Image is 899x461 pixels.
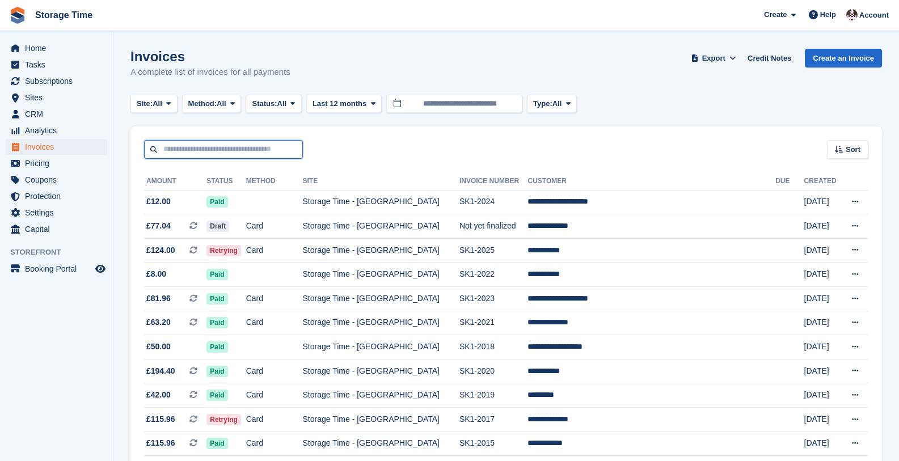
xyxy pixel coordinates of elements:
[25,40,93,56] span: Home
[25,73,93,89] span: Subscriptions
[25,90,93,105] span: Sites
[277,98,287,109] span: All
[206,390,227,401] span: Paid
[306,95,382,113] button: Last 12 months
[527,95,577,113] button: Type: All
[804,263,841,287] td: [DATE]
[743,49,796,67] a: Credit Notes
[146,365,175,377] span: £194.40
[206,245,241,256] span: Retrying
[459,432,528,456] td: SK1-2015
[804,190,841,214] td: [DATE]
[146,316,171,328] span: £63.20
[25,106,93,122] span: CRM
[459,311,528,335] td: SK1-2021
[246,95,301,113] button: Status: All
[206,414,241,425] span: Retrying
[6,57,107,73] a: menu
[146,389,171,401] span: £42.00
[31,6,97,24] a: Storage Time
[146,293,171,304] span: £81.96
[6,90,107,105] a: menu
[302,408,459,432] td: Storage Time - [GEOGRAPHIC_DATA]
[859,10,889,21] span: Account
[459,190,528,214] td: SK1-2024
[302,359,459,383] td: Storage Time - [GEOGRAPHIC_DATA]
[206,196,227,208] span: Paid
[153,98,162,109] span: All
[459,238,528,263] td: SK1-2025
[94,262,107,276] a: Preview store
[302,432,459,456] td: Storage Time - [GEOGRAPHIC_DATA]
[459,263,528,287] td: SK1-2022
[702,53,725,64] span: Export
[302,311,459,335] td: Storage Time - [GEOGRAPHIC_DATA]
[252,98,277,109] span: Status:
[206,221,229,232] span: Draft
[206,341,227,353] span: Paid
[302,335,459,360] td: Storage Time - [GEOGRAPHIC_DATA]
[217,98,226,109] span: All
[302,190,459,214] td: Storage Time - [GEOGRAPHIC_DATA]
[804,408,841,432] td: [DATE]
[764,9,787,20] span: Create
[246,287,303,311] td: Card
[206,172,246,191] th: Status
[25,122,93,138] span: Analytics
[6,155,107,171] a: menu
[9,7,26,24] img: stora-icon-8386f47178a22dfd0bd8f6a31ec36ba5ce8667c1dd55bd0f319d3a0aa187defe.svg
[6,139,107,155] a: menu
[130,66,290,79] p: A complete list of invoices for all payments
[246,311,303,335] td: Card
[206,293,227,304] span: Paid
[25,172,93,188] span: Coupons
[25,188,93,204] span: Protection
[146,341,171,353] span: £50.00
[246,432,303,456] td: Card
[804,311,841,335] td: [DATE]
[6,221,107,237] a: menu
[246,238,303,263] td: Card
[459,408,528,432] td: SK1-2017
[137,98,153,109] span: Site:
[146,196,171,208] span: £12.00
[804,214,841,239] td: [DATE]
[25,221,93,237] span: Capital
[206,438,227,449] span: Paid
[805,49,882,67] a: Create an Invoice
[146,437,175,449] span: £115.96
[6,188,107,204] a: menu
[459,287,528,311] td: SK1-2023
[302,214,459,239] td: Storage Time - [GEOGRAPHIC_DATA]
[25,57,93,73] span: Tasks
[459,335,528,360] td: SK1-2018
[246,383,303,408] td: Card
[302,263,459,287] td: Storage Time - [GEOGRAPHIC_DATA]
[775,172,804,191] th: Due
[246,214,303,239] td: Card
[459,172,528,191] th: Invoice Number
[302,287,459,311] td: Storage Time - [GEOGRAPHIC_DATA]
[25,139,93,155] span: Invoices
[820,9,836,20] span: Help
[804,172,841,191] th: Created
[527,172,775,191] th: Customer
[25,205,93,221] span: Settings
[459,359,528,383] td: SK1-2020
[144,172,206,191] th: Amount
[246,408,303,432] td: Card
[206,366,227,377] span: Paid
[552,98,562,109] span: All
[459,383,528,408] td: SK1-2019
[206,269,227,280] span: Paid
[182,95,242,113] button: Method: All
[246,359,303,383] td: Card
[25,261,93,277] span: Booking Portal
[146,220,171,232] span: £77.04
[130,49,290,64] h1: Invoices
[804,238,841,263] td: [DATE]
[6,261,107,277] a: menu
[146,268,166,280] span: £8.00
[846,9,858,20] img: Saeed
[6,172,107,188] a: menu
